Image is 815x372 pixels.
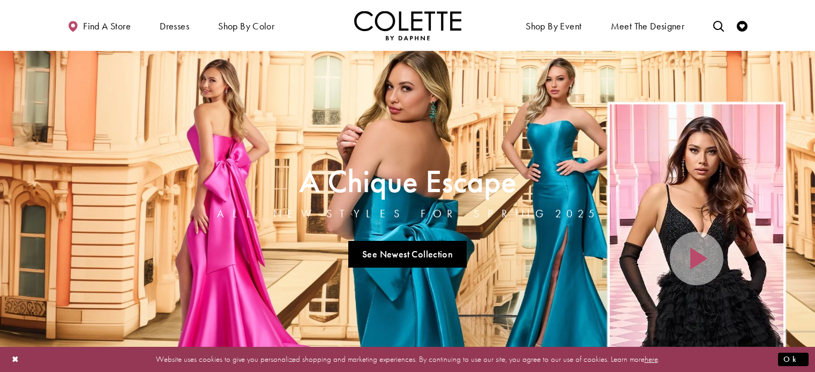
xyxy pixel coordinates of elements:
[214,237,602,272] ul: Slider Links
[523,11,584,40] span: Shop By Event
[354,11,461,40] img: Colette by Daphne
[157,11,192,40] span: Dresses
[645,354,658,365] a: here
[6,350,25,369] button: Close Dialog
[215,11,277,40] span: Shop by color
[734,11,750,40] a: Check Wishlist
[778,353,809,366] button: Submit Dialog
[160,21,189,32] span: Dresses
[711,11,727,40] a: Toggle search
[608,11,687,40] a: Meet the designer
[354,11,461,40] a: Visit Home Page
[65,11,133,40] a: Find a store
[526,21,581,32] span: Shop By Event
[348,241,467,268] a: See Newest Collection A Chique Escape All New Styles For Spring 2025
[611,21,685,32] span: Meet the designer
[77,352,738,367] p: Website uses cookies to give you personalized shopping and marketing experiences. By continuing t...
[218,21,274,32] span: Shop by color
[83,21,131,32] span: Find a store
